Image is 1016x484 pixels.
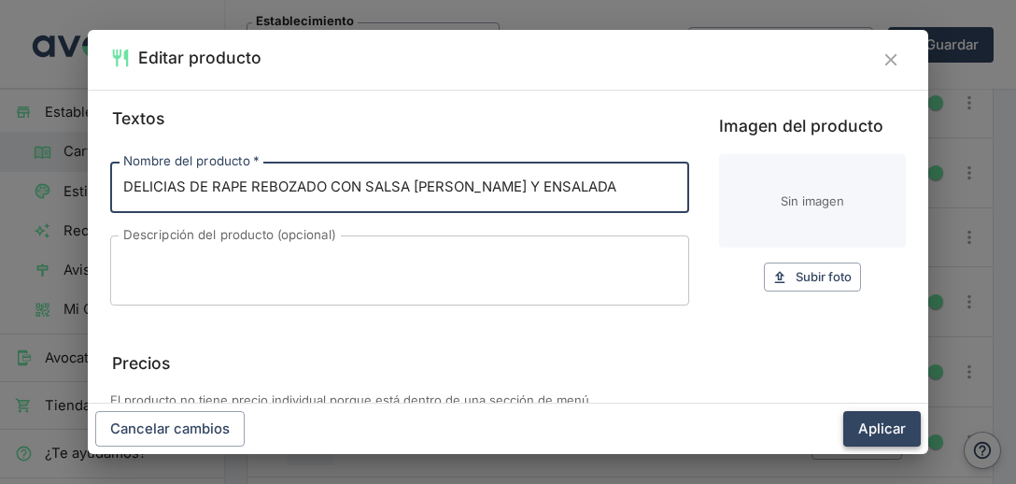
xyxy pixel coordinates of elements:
label: Nombre del producto [123,152,259,170]
span: Subir foto [796,266,852,288]
button: Cancelar cambios [95,411,245,447]
label: Descripción del producto (opcional) [123,226,336,244]
legend: Precios [110,350,172,377]
legend: Textos [110,106,166,132]
button: Subir foto [764,263,861,292]
p: El producto no tiene precio individual porque está dentro de una sección de menú. [110,391,906,409]
button: Cerrar [876,45,906,75]
button: Aplicar [843,411,921,447]
label: Imagen del producto [719,113,906,139]
h2: Editar producto [138,45,261,71]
